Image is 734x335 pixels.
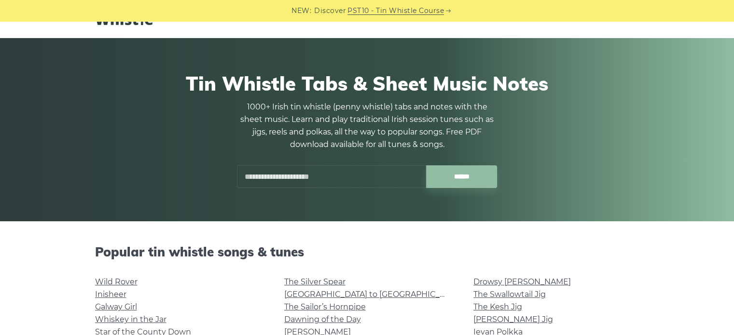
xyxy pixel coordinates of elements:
[95,244,639,259] h2: Popular tin whistle songs & tunes
[284,290,462,299] a: [GEOGRAPHIC_DATA] to [GEOGRAPHIC_DATA]
[95,302,137,311] a: Galway Girl
[95,290,126,299] a: Inisheer
[291,5,311,16] span: NEW:
[473,290,546,299] a: The Swallowtail Jig
[95,315,166,324] a: Whiskey in the Jar
[237,101,498,151] p: 1000+ Irish tin whistle (penny whistle) tabs and notes with the sheet music. Learn and play tradi...
[473,277,571,286] a: Drowsy [PERSON_NAME]
[95,277,138,286] a: Wild Rover
[284,302,366,311] a: The Sailor’s Hornpipe
[347,5,444,16] a: PST10 - Tin Whistle Course
[284,277,346,286] a: The Silver Spear
[473,315,553,324] a: [PERSON_NAME] Jig
[314,5,346,16] span: Discover
[284,315,361,324] a: Dawning of the Day
[473,302,522,311] a: The Kesh Jig
[95,72,639,95] h1: Tin Whistle Tabs & Sheet Music Notes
